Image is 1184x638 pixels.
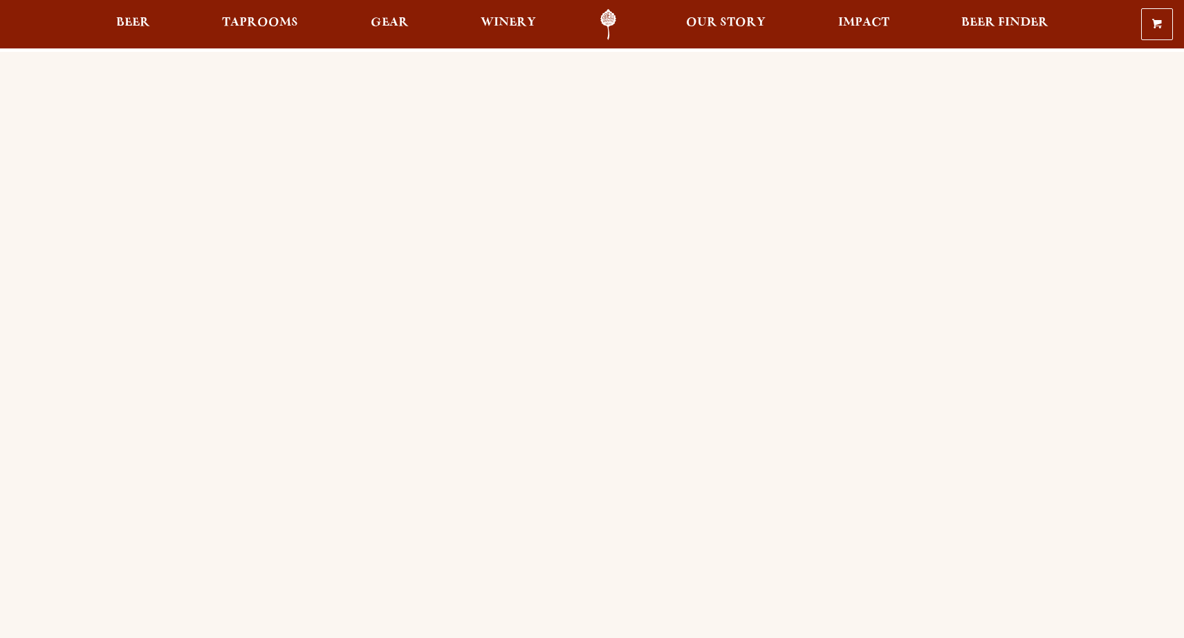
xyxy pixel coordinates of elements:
[116,17,150,28] span: Beer
[686,17,766,28] span: Our Story
[481,17,536,28] span: Winery
[107,9,159,40] a: Beer
[213,9,307,40] a: Taprooms
[952,9,1057,40] a: Beer Finder
[362,9,418,40] a: Gear
[677,9,775,40] a: Our Story
[838,17,889,28] span: Impact
[829,9,898,40] a: Impact
[582,9,634,40] a: Odell Home
[371,17,409,28] span: Gear
[222,17,298,28] span: Taprooms
[472,9,545,40] a: Winery
[961,17,1048,28] span: Beer Finder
